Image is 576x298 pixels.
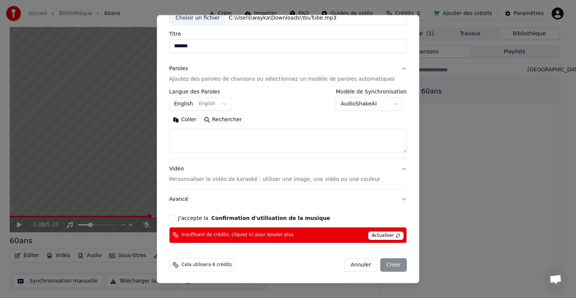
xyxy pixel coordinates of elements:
[211,215,330,221] button: J'accepte la
[181,262,232,268] span: Cela utilisera 6 crédits
[169,31,407,36] label: Titre
[178,215,330,221] label: J'accepte la
[344,258,377,272] button: Annuler
[336,89,407,94] label: Modèle de Synchronisation
[169,89,407,159] div: ParolesAjoutez des paroles de chansons ou sélectionnez un modèle de paroles automatiques
[169,176,380,183] p: Personnaliser le vidéo de karaoké : utiliser une image, une vidéo ou une couleur
[169,159,407,189] button: VidéoPersonnaliser le vidéo de karaoké : utiliser une image, une vidéo ou une couleur
[368,232,403,240] span: Actualiser
[169,65,188,72] div: Paroles
[169,11,226,25] div: Choisir un fichier
[200,114,246,126] button: Rechercher
[169,114,200,126] button: Coller
[169,75,395,83] p: Ajoutez des paroles de chansons ou sélectionnez un modèle de paroles automatiques
[181,232,294,238] span: Insuffisant de crédits, cliquez ici pour ajouter plus
[169,165,380,183] div: Vidéo
[226,14,340,22] div: C:\Users\wayka\Downloads\YouTube.mp3
[169,89,232,94] label: Langue des Paroles
[169,190,407,209] button: Avancé
[169,59,407,89] button: ParolesAjoutez des paroles de chansons ou sélectionnez un modèle de paroles automatiques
